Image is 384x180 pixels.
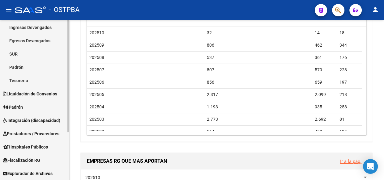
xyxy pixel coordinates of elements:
[207,29,310,36] div: 32
[89,104,104,109] span: 202504
[339,128,359,135] div: 105
[3,117,60,124] span: Integración (discapacidad)
[315,42,335,49] div: 462
[207,54,310,61] div: 537
[315,91,335,98] div: 2.099
[340,159,361,164] a: Ir a la pág.
[3,130,59,137] span: Prestadores / Proveedores
[3,170,53,177] span: Explorador de Archivos
[85,175,100,180] span: 202510
[339,79,359,86] div: 197
[315,128,335,135] div: 459
[3,157,40,164] span: Fiscalización RG
[372,6,379,13] mat-icon: person
[3,144,48,150] span: Hospitales Públicos
[339,103,359,111] div: 258
[5,6,12,13] mat-icon: menu
[89,92,104,97] span: 202505
[207,128,310,135] div: 564
[315,66,335,73] div: 579
[89,67,104,72] span: 202507
[315,116,335,123] div: 2.692
[315,103,335,111] div: 935
[315,29,335,36] div: 14
[339,116,359,123] div: 81
[363,159,378,174] div: Open Intercom Messenger
[49,3,79,17] span: - OSTPBA
[3,104,23,111] span: Padrón
[207,91,310,98] div: 2.317
[207,79,310,86] div: 856
[339,29,359,36] div: 18
[89,129,104,134] span: 202502
[89,43,104,48] span: 202509
[315,54,335,61] div: 361
[89,30,104,35] span: 202510
[207,103,310,111] div: 1.193
[315,79,335,86] div: 659
[339,66,359,73] div: 228
[207,42,310,49] div: 806
[335,156,366,167] button: Ir a la pág.
[89,80,104,85] span: 202506
[3,90,57,97] span: Liquidación de Convenios
[339,42,359,49] div: 344
[89,117,104,122] span: 202503
[339,91,359,98] div: 218
[207,66,310,73] div: 807
[339,54,359,61] div: 176
[87,158,167,164] span: EMPRESAS RG QUE MAS APORTAN
[89,55,104,60] span: 202508
[207,116,310,123] div: 2.773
